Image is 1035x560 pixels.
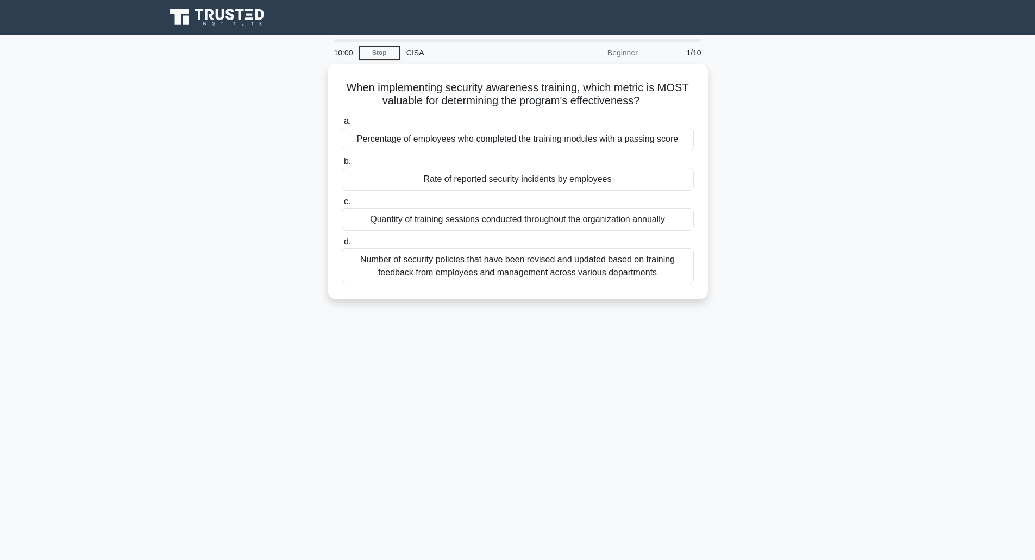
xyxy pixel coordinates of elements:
span: d. [344,237,351,246]
div: Beginner [549,42,644,64]
div: 10:00 [328,42,359,64]
span: c. [344,197,350,206]
span: a. [344,116,351,125]
a: Stop [359,46,400,60]
h5: When implementing security awareness training, which metric is MOST valuable for determining the ... [341,81,695,108]
div: CISA [400,42,549,64]
div: Quantity of training sessions conducted throughout the organization annually [342,208,694,231]
div: Number of security policies that have been revised and updated based on training feedback from em... [342,248,694,284]
div: Percentage of employees who completed the training modules with a passing score [342,128,694,150]
div: Rate of reported security incidents by employees [342,168,694,191]
span: b. [344,156,351,166]
div: 1/10 [644,42,708,64]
